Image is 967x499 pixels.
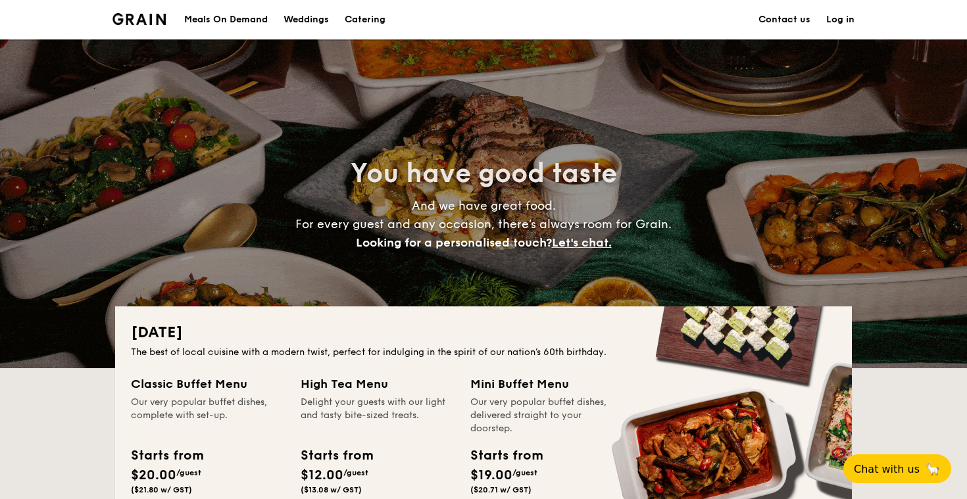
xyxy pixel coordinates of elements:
span: /guest [512,468,537,477]
img: Grain [112,13,166,25]
div: High Tea Menu [301,375,455,393]
span: 🦙 [925,462,941,477]
div: Mini Buffet Menu [470,375,624,393]
span: Chat with us [854,463,920,475]
button: Chat with us🦙 [843,454,951,483]
a: Logotype [112,13,166,25]
div: The best of local cuisine with a modern twist, perfect for indulging in the spirit of our nation’... [131,346,836,359]
span: Let's chat. [552,235,612,250]
div: Our very popular buffet dishes, delivered straight to your doorstep. [470,396,624,435]
span: $19.00 [470,467,512,483]
span: /guest [343,468,368,477]
span: /guest [176,468,201,477]
span: ($13.08 w/ GST) [301,485,362,494]
span: And we have great food. For every guest and any occasion, there’s always room for Grain. [295,199,672,250]
div: Starts from [301,446,372,465]
div: Delight your guests with our light and tasty bite-sized treats. [301,396,455,435]
span: $20.00 [131,467,176,483]
div: Starts from [131,446,203,465]
div: Our very popular buffet dishes, complete with set-up. [131,396,285,435]
div: Classic Buffet Menu [131,375,285,393]
span: Looking for a personalised touch? [356,235,552,250]
h2: [DATE] [131,322,836,343]
span: You have good taste [351,158,617,189]
div: Starts from [470,446,542,465]
span: ($21.80 w/ GST) [131,485,192,494]
span: $12.00 [301,467,343,483]
span: ($20.71 w/ GST) [470,485,532,494]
